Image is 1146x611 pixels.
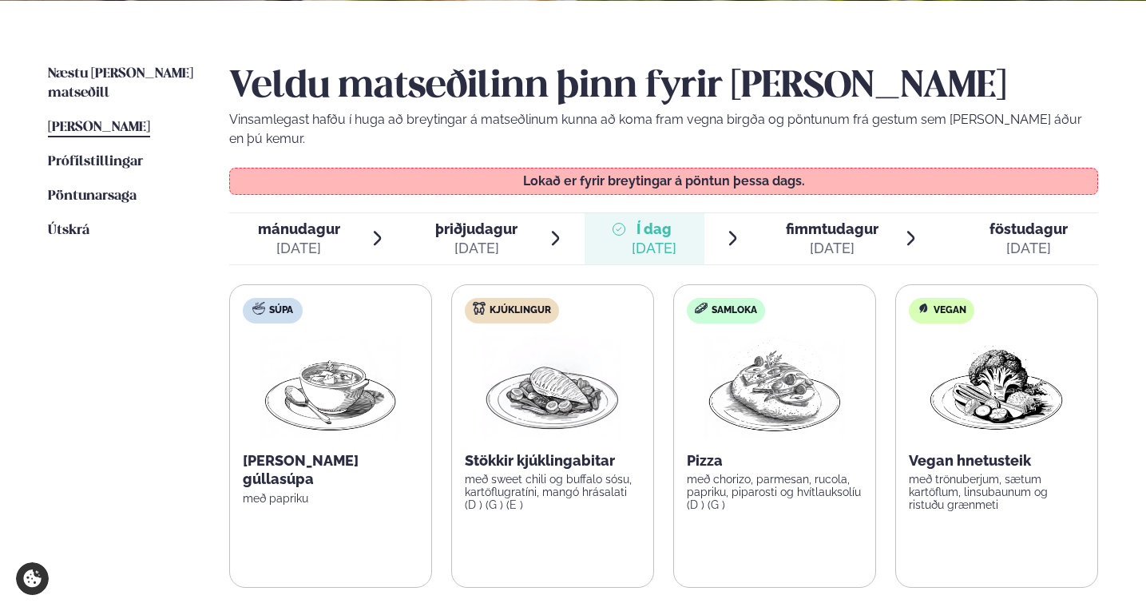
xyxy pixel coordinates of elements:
img: Chicken-breast.png [482,336,623,438]
div: [DATE] [989,239,1068,258]
span: Samloka [712,304,757,317]
p: með papriku [243,492,418,505]
div: [DATE] [435,239,517,258]
span: Í dag [632,220,676,239]
a: Prófílstillingar [48,153,143,172]
p: með sweet chili og buffalo sósu, kartöflugratíni, mangó hrásalati (D ) (G ) (E ) [465,473,640,511]
span: [PERSON_NAME] [48,121,150,134]
div: [DATE] [258,239,340,258]
img: Vegan.png [926,336,1067,438]
span: Útskrá [48,224,89,237]
span: Prófílstillingar [48,155,143,169]
img: chicken.svg [473,302,486,315]
span: föstudagur [989,220,1068,237]
div: [DATE] [786,239,878,258]
span: mánudagur [258,220,340,237]
div: [DATE] [632,239,676,258]
p: með trönuberjum, sætum kartöflum, linsubaunum og ristuðu grænmeti [909,473,1085,511]
img: Soup.png [260,336,401,438]
p: Pizza [687,451,862,470]
p: [PERSON_NAME] gúllasúpa [243,451,418,490]
span: Vegan [934,304,966,317]
span: Kjúklingur [490,304,551,317]
p: með chorizo, parmesan, rucola, papriku, piparosti og hvítlauksolíu (D ) (G ) [687,473,862,511]
a: Cookie settings [16,562,49,595]
img: Pizza-Bread.png [704,336,845,438]
p: Vegan hnetusteik [909,451,1085,470]
a: Útskrá [48,221,89,240]
p: Lokað er fyrir breytingar á pöntun þessa dags. [245,175,1081,188]
span: þriðjudagur [435,220,517,237]
a: [PERSON_NAME] [48,118,150,137]
h2: Veldu matseðilinn þinn fyrir [PERSON_NAME] [229,65,1099,109]
img: Vegan.svg [917,302,930,315]
span: fimmtudagur [786,220,878,237]
a: Næstu [PERSON_NAME] matseðill [48,65,197,103]
img: sandwich-new-16px.svg [695,303,708,314]
span: Pöntunarsaga [48,189,137,203]
span: Næstu [PERSON_NAME] matseðill [48,67,193,100]
span: Súpa [269,304,293,317]
p: Stökkir kjúklingabitar [465,451,640,470]
p: Vinsamlegast hafðu í huga að breytingar á matseðlinum kunna að koma fram vegna birgða og pöntunum... [229,110,1099,149]
img: soup.svg [252,302,265,315]
a: Pöntunarsaga [48,187,137,206]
